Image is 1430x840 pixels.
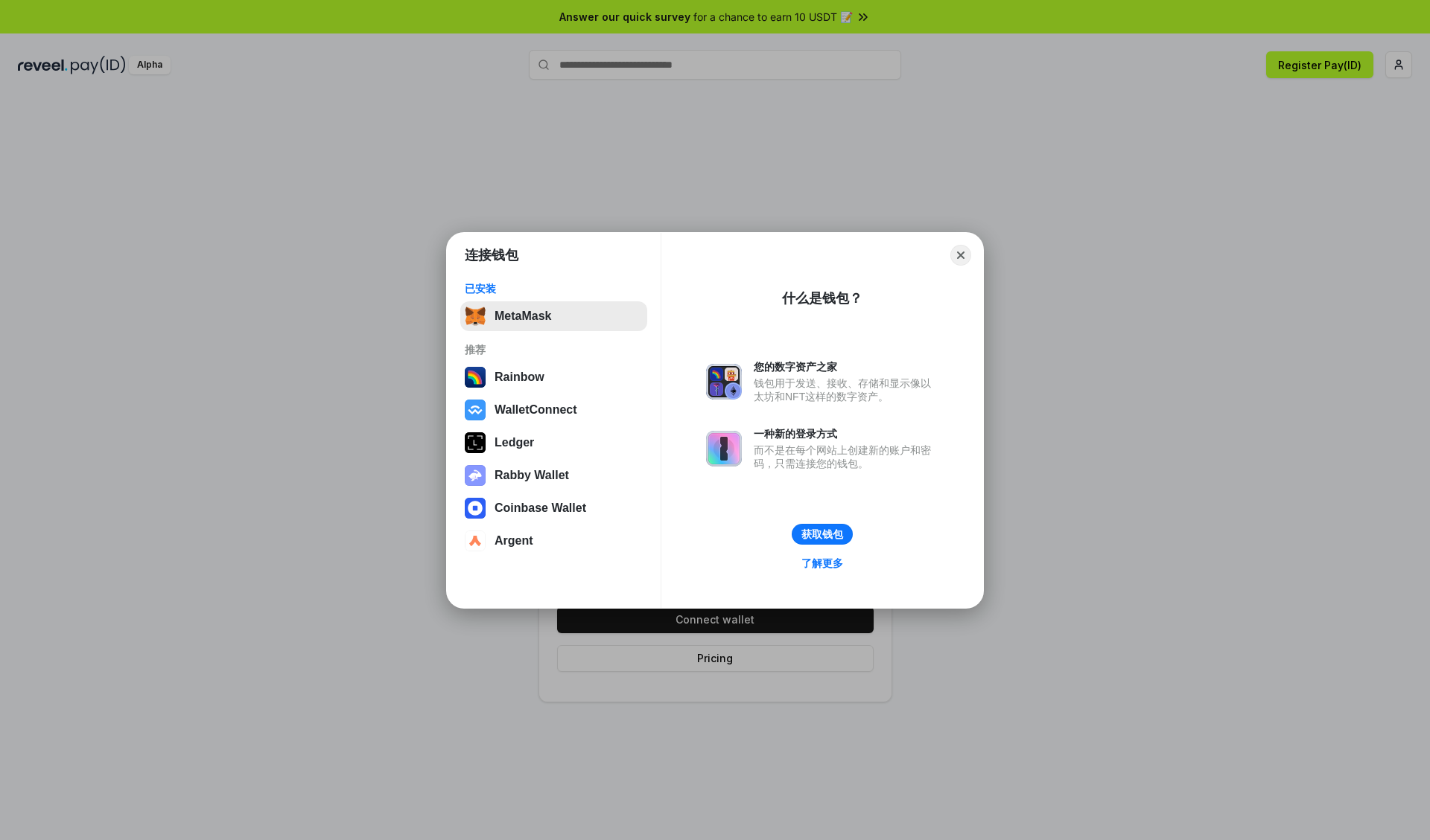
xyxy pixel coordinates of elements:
[460,526,647,556] button: Argent
[754,427,938,440] div: 一种新的登录方式
[465,306,486,327] img: svg+xml,%3Csvg%20fill%3D%22none%22%20height%3D%2233%22%20viewBox%3D%220%200%2035%2033%22%20width%...
[460,301,647,331] button: MetaMask
[782,289,862,307] div: 什么是钱包？
[706,431,742,467] img: svg+xml,%3Csvg%20xmlns%3D%22http%3A%2F%2Fwww.w3.org%2F2000%2Fsvg%22%20fill%3D%22none%22%20viewBox...
[465,367,486,388] img: svg+xml,%3Csvg%20width%3D%22120%22%20height%3D%22120%22%20viewBox%3D%220%200%20120%20120%22%20fil...
[465,343,643,356] div: 推荐
[792,554,852,573] a: 了解更多
[495,371,544,384] div: Rainbow
[754,376,938,403] div: 钱包用于发送、接收、存储和显示像以太坊和NFT这样的数字资产。
[465,465,486,486] img: svg+xml,%3Csvg%20xmlns%3D%22http%3A%2F%2Fwww.w3.org%2F2000%2Fsvg%22%20fill%3D%22none%22%20viewBox...
[754,360,938,373] div: 您的数字资产之家
[465,498,486,519] img: svg+xml,%3Csvg%20width%3D%2228%22%20height%3D%2228%22%20viewBox%3D%220%200%2028%2028%22%20fill%3D...
[460,428,647,458] button: Ledger
[460,362,647,392] button: Rainbow
[495,403,577,417] div: WalletConnect
[465,530,486,551] img: svg+xml,%3Csvg%20width%3D%2228%22%20height%3D%2228%22%20viewBox%3D%220%200%2028%2028%22%20fill%3D...
[754,443,938,470] div: 而不是在每个网站上创建新的账户和密码，只需连接您的钱包。
[465,282,643,295] div: 已安装
[792,524,853,545] button: 获取钱包
[460,493,647,523] button: Coinbase Wallet
[495,534,533,548] div: Argent
[706,364,742,400] img: svg+xml,%3Csvg%20xmlns%3D%22http%3A%2F%2Fwww.w3.org%2F2000%2Fsvg%22%20fill%3D%22none%22%20viewBox...
[460,395,647,425] button: WalletConnect
[950,245,971,266] button: Close
[801,528,843,541] div: 获取钱包
[495,436,534,449] div: Ledger
[465,246,518,264] h1: 连接钱包
[465,400,486,420] img: svg+xml,%3Csvg%20width%3D%2228%22%20height%3D%2228%22%20viewBox%3D%220%200%2028%2028%22%20fill%3D...
[495,501,586,515] div: Coinbase Wallet
[801,557,843,570] div: 了解更多
[495,310,551,323] div: MetaMask
[495,469,569,482] div: Rabby Wallet
[460,461,647,490] button: Rabby Wallet
[465,432,486,453] img: svg+xml,%3Csvg%20xmlns%3D%22http%3A%2F%2Fwww.w3.org%2F2000%2Fsvg%22%20width%3D%2228%22%20height%3...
